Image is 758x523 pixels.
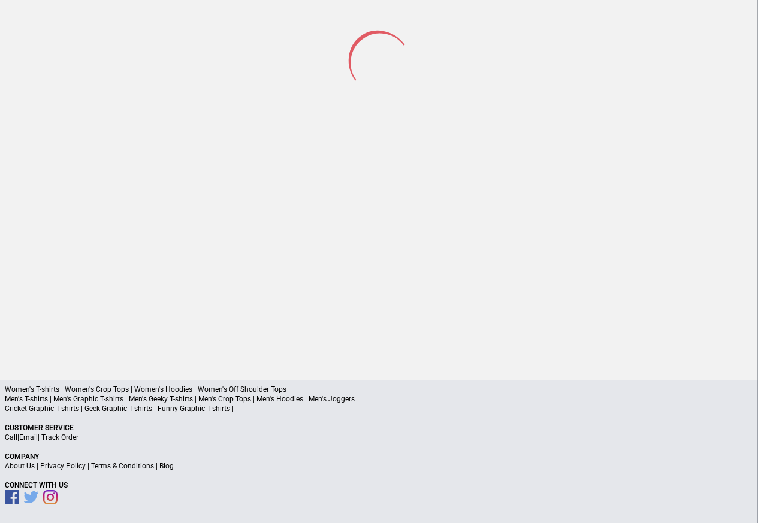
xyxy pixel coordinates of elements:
a: Call [5,433,17,442]
a: Privacy Policy [40,462,86,470]
a: Blog [159,462,174,470]
a: Email [19,433,38,442]
p: | | [5,433,753,442]
p: Cricket Graphic T-shirts | Geek Graphic T-shirts | Funny Graphic T-shirts | [5,404,753,413]
p: Company [5,452,753,461]
p: | | | [5,461,753,471]
p: Customer Service [5,423,753,433]
p: Women's T-shirts | Women's Crop Tops | Women's Hoodies | Women's Off Shoulder Tops [5,385,753,394]
a: Track Order [41,433,78,442]
p: Connect With Us [5,480,753,490]
p: Men's T-shirts | Men's Graphic T-shirts | Men's Geeky T-shirts | Men's Crop Tops | Men's Hoodies ... [5,394,753,404]
a: Terms & Conditions [91,462,154,470]
a: About Us [5,462,35,470]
